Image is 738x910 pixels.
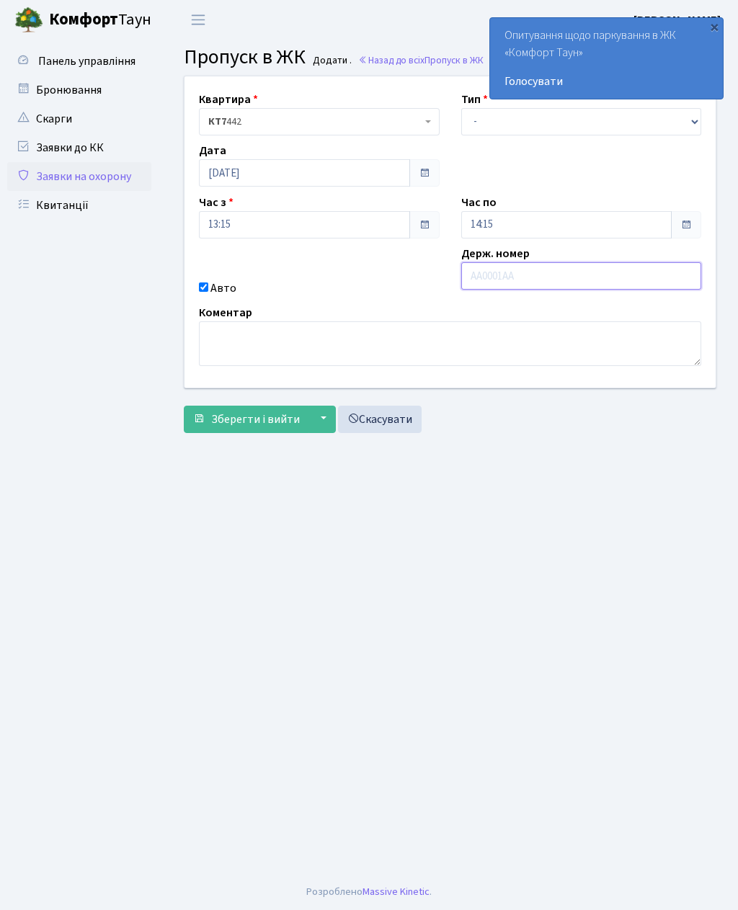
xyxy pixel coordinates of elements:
[208,115,422,129] span: <b>КТ7</b>&nbsp;&nbsp;&nbsp;442
[461,194,497,211] label: Час по
[14,6,43,35] img: logo.png
[184,406,309,433] button: Зберегти і вийти
[461,262,702,290] input: AA0001AA
[208,115,226,129] b: КТ7
[707,19,721,34] div: ×
[363,884,430,899] a: Massive Kinetic
[49,8,118,31] b: Комфорт
[184,43,306,71] span: Пропуск в ЖК
[306,884,432,900] div: Розроблено .
[490,18,723,99] div: Опитування щодо паркування в ЖК «Комфорт Таун»
[199,142,226,159] label: Дата
[38,53,135,69] span: Панель управління
[338,406,422,433] a: Скасувати
[7,133,151,162] a: Заявки до КК
[358,53,484,67] a: Назад до всіхПропуск в ЖК
[49,8,151,32] span: Таун
[7,76,151,104] a: Бронювання
[180,8,216,32] button: Переключити навігацію
[199,304,252,321] label: Коментар
[424,53,484,67] span: Пропуск в ЖК
[504,73,708,90] a: Голосувати
[461,245,530,262] label: Держ. номер
[210,280,236,297] label: Авто
[7,162,151,191] a: Заявки на охорону
[7,191,151,220] a: Квитанції
[461,91,488,108] label: Тип
[199,91,258,108] label: Квартира
[199,108,440,135] span: <b>КТ7</b>&nbsp;&nbsp;&nbsp;442
[211,411,300,427] span: Зберегти і вийти
[310,55,352,67] small: Додати .
[633,12,721,29] a: [PERSON_NAME]
[7,47,151,76] a: Панель управління
[633,12,721,28] b: [PERSON_NAME]
[199,194,234,211] label: Час з
[7,104,151,133] a: Скарги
